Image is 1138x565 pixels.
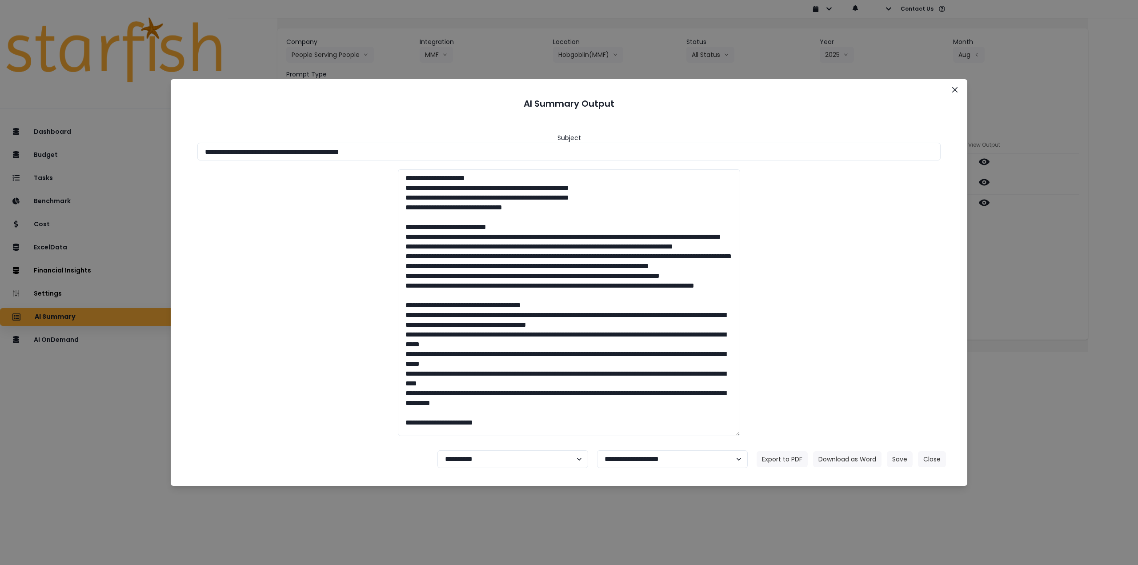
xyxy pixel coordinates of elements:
[757,451,808,467] button: Export to PDF
[557,133,581,143] header: Subject
[813,451,882,467] button: Download as Word
[887,451,913,467] button: Save
[948,83,962,97] button: Close
[181,90,957,117] header: AI Summary Output
[918,451,946,467] button: Close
